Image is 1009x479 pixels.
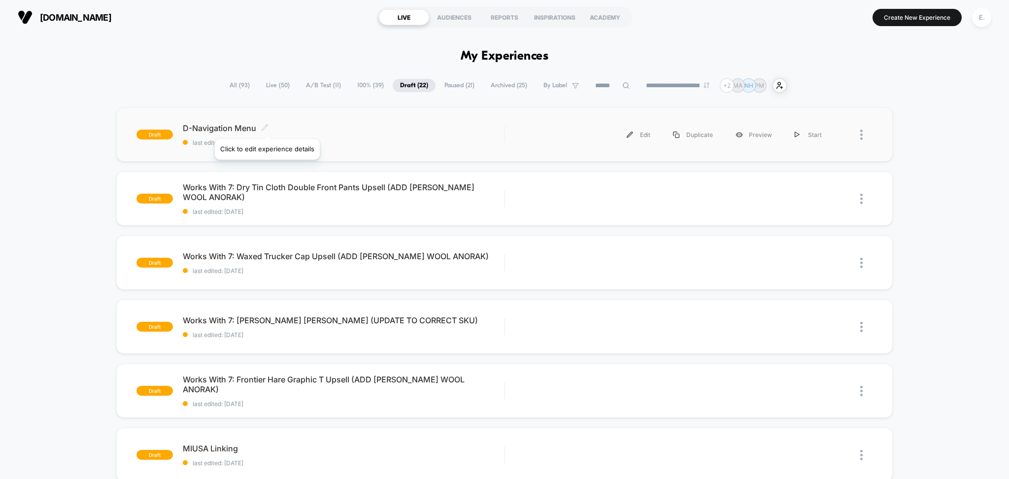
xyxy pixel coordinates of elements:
[136,130,173,139] span: draft
[795,132,800,138] img: menu
[720,78,734,93] div: + 2
[393,79,436,92] span: Draft ( 22 )
[733,82,742,89] p: MA
[136,386,173,396] span: draft
[136,322,173,332] span: draft
[437,79,482,92] span: Paused ( 21 )
[183,139,504,146] span: last edited: [DATE]
[183,123,504,133] span: D-Navigation Menu
[15,9,114,25] button: [DOMAIN_NAME]
[136,258,173,268] span: draft
[299,79,348,92] span: A/B Test ( 11 )
[183,208,504,215] span: last edited: [DATE]
[183,267,504,274] span: last edited: [DATE]
[183,444,504,453] span: MIUSA Linking
[530,9,580,25] div: INSPIRATIONS
[543,82,567,89] span: By Label
[673,132,679,138] img: menu
[755,82,764,89] p: PM
[183,182,504,202] span: Works With 7: Dry Tin Cloth Double Front Pants Upsell (ADD [PERSON_NAME] WOOL ANORAK)
[704,82,709,88] img: end
[183,315,504,325] span: Works With 7: [PERSON_NAME] [PERSON_NAME] (UPDATE TO CORRECT SKU)
[18,10,33,25] img: Visually logo
[969,7,994,28] button: E.
[222,79,257,92] span: All ( 93 )
[860,322,863,332] img: close
[972,8,991,27] div: E.
[429,9,479,25] div: AUDIENCES
[379,9,429,25] div: LIVE
[183,375,504,394] span: Works With 7: Frontier Hare Graphic T Upsell (ADD [PERSON_NAME] WOOL ANORAK)
[860,130,863,140] img: close
[461,49,549,64] h1: My Experiences
[860,450,863,460] img: close
[744,82,753,89] p: NH
[580,9,630,25] div: ACADEMY
[724,124,783,146] div: Preview
[183,459,504,467] span: last edited: [DATE]
[627,132,633,138] img: menu
[615,124,662,146] div: Edit
[860,194,863,204] img: close
[783,124,833,146] div: Start
[183,400,504,408] span: last edited: [DATE]
[860,386,863,396] img: close
[136,194,173,204] span: draft
[183,331,504,339] span: last edited: [DATE]
[483,79,535,92] span: Archived ( 25 )
[662,124,724,146] div: Duplicate
[183,251,504,261] span: Works With 7: Waxed Trucker Cap Upsell (ADD [PERSON_NAME] WOOL ANORAK)
[479,9,530,25] div: REPORTS
[860,258,863,268] img: close
[40,12,111,23] span: [DOMAIN_NAME]
[350,79,391,92] span: 100% ( 39 )
[873,9,962,26] button: Create New Experience
[136,450,173,460] span: draft
[259,79,297,92] span: Live ( 50 )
